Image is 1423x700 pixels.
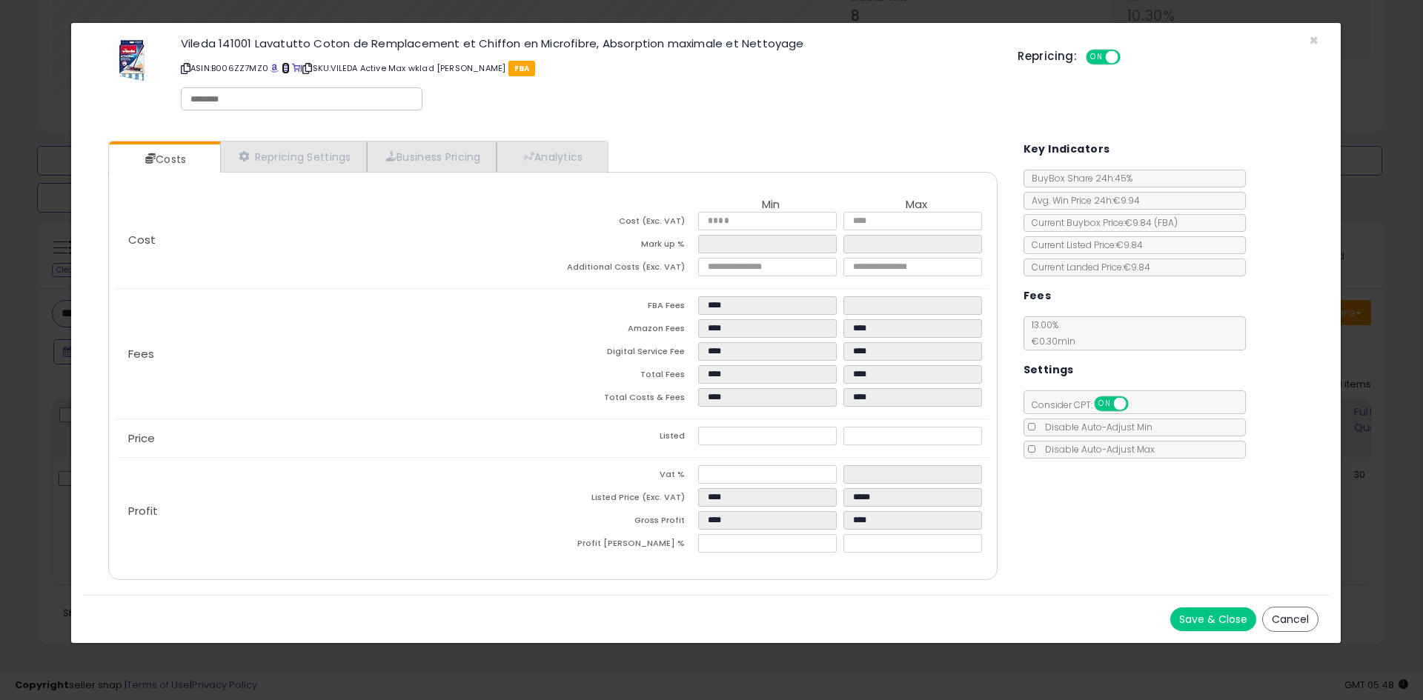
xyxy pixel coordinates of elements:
[1024,194,1140,207] span: Avg. Win Price 24h: €9.94
[553,365,698,388] td: Total Fees
[553,296,698,319] td: FBA Fees
[1024,239,1143,251] span: Current Listed Price: €9.84
[1170,607,1256,631] button: Save & Close
[1309,30,1318,51] span: ×
[1024,172,1132,184] span: BuyBox Share 24h: 45%
[553,488,698,511] td: Listed Price (Exc. VAT)
[116,433,553,444] p: Price
[1024,261,1150,273] span: Current Landed Price: €9.84
[1018,50,1077,62] h5: Repricing:
[553,235,698,258] td: Mark up %
[553,212,698,235] td: Cost (Exc. VAT)
[553,319,698,342] td: Amazon Fees
[110,38,154,82] img: 514PbLILjrL._SL60_.jpg
[1125,216,1178,229] span: €9.84
[508,61,536,76] span: FBA
[1024,335,1075,347] span: €0.30 min
[553,258,698,281] td: Additional Costs (Exc. VAT)
[553,511,698,534] td: Gross Profit
[181,38,995,49] h3: Vileda 141001 Lavatutto Coton de Remplacement et Chiffon en Microfibre, Absorption maximale et Ne...
[1087,51,1106,64] span: ON
[116,505,553,517] p: Profit
[1262,607,1318,632] button: Cancel
[698,199,843,212] th: Min
[116,348,553,360] p: Fees
[553,534,698,557] td: Profit [PERSON_NAME] %
[181,56,995,80] p: ASIN: B006ZZ7MZ0 | SKU: VILEDA Active Max wklad [PERSON_NAME]
[282,62,290,74] a: All offer listings
[1024,319,1075,347] span: 13.00 %
[109,144,219,174] a: Costs
[1038,443,1155,456] span: Disable Auto-Adjust Max
[271,62,279,74] a: BuyBox page
[1126,398,1150,410] span: OFF
[1095,398,1114,410] span: ON
[553,342,698,365] td: Digital Service Fee
[116,234,553,246] p: Cost
[292,62,300,74] a: Your listing only
[1154,216,1178,229] span: ( FBA )
[553,465,698,488] td: Vat %
[367,141,497,172] a: Business Pricing
[1024,361,1074,379] h5: Settings
[497,141,606,172] a: Analytics
[1024,140,1110,159] h5: Key Indicators
[1024,216,1178,229] span: Current Buybox Price:
[1024,287,1052,305] h5: Fees
[843,199,989,212] th: Max
[553,388,698,411] td: Total Costs & Fees
[1038,421,1152,433] span: Disable Auto-Adjust Min
[553,427,698,450] td: Listed
[220,141,367,172] a: Repricing Settings
[1118,51,1142,64] span: OFF
[1024,399,1148,411] span: Consider CPT:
